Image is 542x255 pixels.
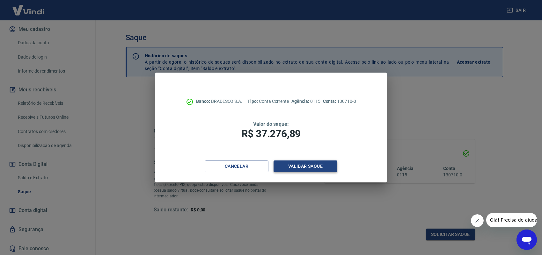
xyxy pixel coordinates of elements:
[471,214,484,227] iframe: Fechar mensagem
[486,213,537,227] iframe: Mensagem da empresa
[4,4,54,10] span: Olá! Precisa de ajuda?
[196,98,242,105] p: BRADESCO S.A.
[241,128,301,140] span: R$ 37.276,89
[205,160,268,172] button: Cancelar
[247,98,289,105] p: Conta Corrente
[196,99,211,104] span: Banco:
[274,160,337,172] button: Validar saque
[253,121,289,127] span: Valor do saque:
[323,98,356,105] p: 130710-0
[323,99,337,104] span: Conta:
[516,230,537,250] iframe: Botão para abrir a janela de mensagens
[291,99,310,104] span: Agência:
[291,98,320,105] p: 0115
[247,99,259,104] span: Tipo:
